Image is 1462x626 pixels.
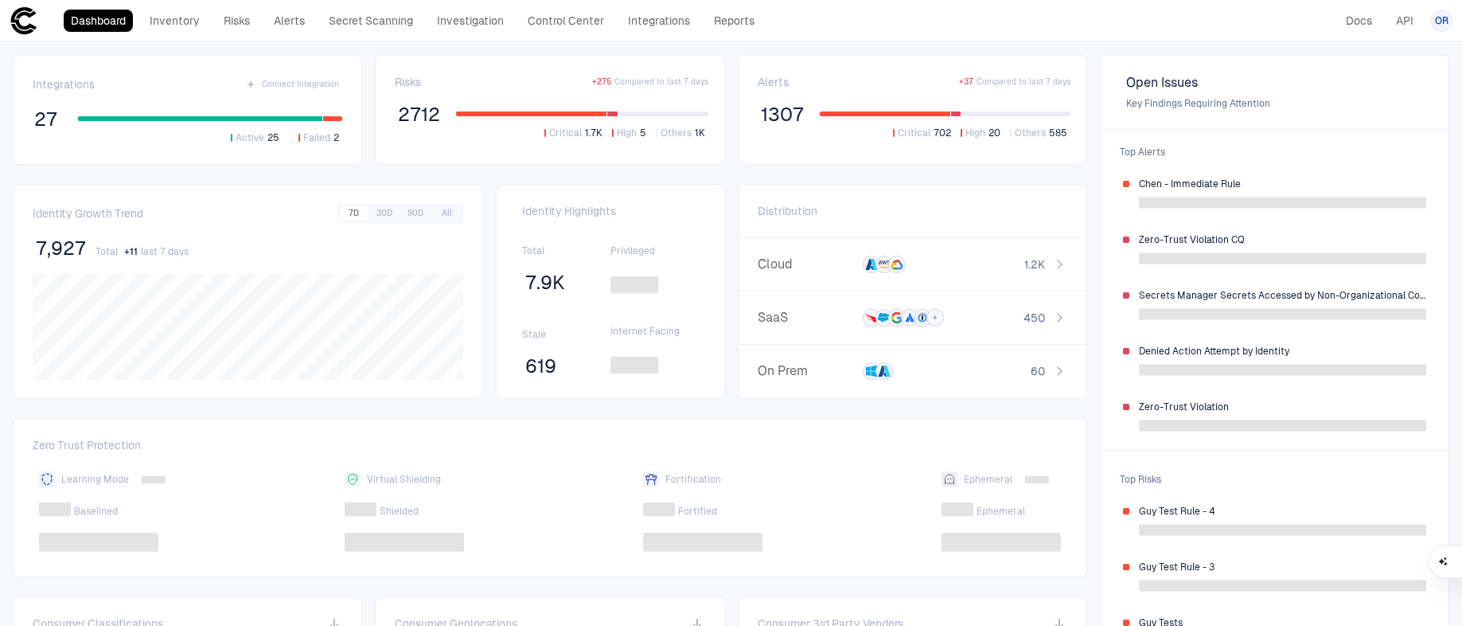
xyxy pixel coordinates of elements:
button: 619 [522,354,559,379]
span: Zero-Trust Violation CQ [1139,233,1426,246]
span: 1.7K [585,127,602,139]
span: Active [236,131,264,144]
button: 27 [33,107,59,132]
button: Critical1.7K [541,126,606,140]
a: API [1389,10,1421,32]
span: Top Risks [1110,464,1439,495]
span: Guy Test Rule - 4 [1139,505,1426,518]
span: On Prem [758,363,856,379]
button: High20 [957,126,1004,140]
span: Secrets Manager Secrets Accessed by Non-Organizational Consumer [1139,289,1426,302]
span: SaaS [758,310,856,326]
span: 20 [988,127,1000,139]
button: High5 [609,126,649,140]
span: 702 [934,127,951,139]
span: Compared to last 7 days [977,76,1070,88]
button: 2712 [395,102,443,127]
button: All [432,206,461,221]
span: Total [96,245,118,258]
button: 7,927 [33,236,89,261]
button: Failed2 [295,131,342,145]
span: Internet Facing [610,325,699,338]
button: 7.9K [522,270,568,295]
span: 7,927 [36,237,86,260]
a: Dashboard [64,10,133,32]
a: Investigation [430,10,511,32]
span: Integrations [33,77,95,92]
span: OR [1435,14,1448,27]
span: 1307 [761,103,804,127]
span: Connect Integration [262,79,339,90]
span: Distribution [758,204,817,218]
span: 1.2K [1024,257,1045,272]
span: Risks [395,75,421,89]
span: 450 [1023,311,1045,325]
span: Ephemeral [964,473,1012,486]
span: 27 [34,108,57,131]
span: 5 [640,127,646,139]
span: 25 [267,131,279,144]
a: Reports [707,10,762,32]
button: Active25 [228,131,283,145]
span: Identity Highlights [522,204,699,218]
span: Ephemeral [977,505,1025,518]
span: Zero-Trust Violation [1139,401,1426,413]
a: Inventory [142,10,207,32]
span: + 37 [959,76,973,88]
span: Critical [898,127,930,139]
span: High [617,127,637,139]
button: Critical702 [890,126,954,140]
span: Top Alerts [1110,136,1439,168]
span: Total [522,245,610,257]
span: Key Findings Requiring Attention [1126,97,1423,110]
span: + 11 [124,245,138,258]
a: Risks [216,10,257,32]
span: Compared to last 7 days [614,76,708,88]
span: Fortification [665,473,721,486]
span: 60 [1031,364,1045,378]
a: Docs [1339,10,1379,32]
button: 90D [401,206,430,221]
span: + 275 [592,76,611,88]
span: Virtual Shielding [367,473,441,486]
span: Open Issues [1126,75,1423,91]
button: Connect Integration [243,75,342,94]
a: Control Center [520,10,611,32]
a: Integrations [621,10,697,32]
span: last 7 days [141,245,189,258]
span: 7.9K [525,271,565,295]
span: Stale [522,328,610,341]
span: Learning Mode [61,473,129,486]
span: Alerts [758,75,789,89]
span: Baselined [74,505,118,518]
span: Zero Trust Protection [33,438,1067,459]
span: Shielded [380,505,419,518]
span: Identity Growth Trend [33,206,143,221]
span: + [933,312,938,323]
span: 2 [333,131,339,144]
span: Fortified [678,505,717,518]
span: Privileged [610,245,699,257]
span: Guy Test Rule - 3 [1139,561,1426,573]
a: Alerts [267,10,312,32]
button: 30D [370,206,399,221]
span: 2712 [398,103,440,127]
span: Critical [549,127,582,139]
span: Failed [303,131,330,144]
button: OR [1430,10,1452,32]
span: High [965,127,985,139]
button: 1307 [758,102,807,127]
a: Secret Scanning [322,10,420,32]
span: Denied Action Attempt by Identity [1139,345,1426,358]
button: 7D [340,206,368,221]
span: 619 [525,354,556,378]
span: Cloud [758,256,856,272]
span: Chen - Immediate Rule [1139,178,1426,190]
